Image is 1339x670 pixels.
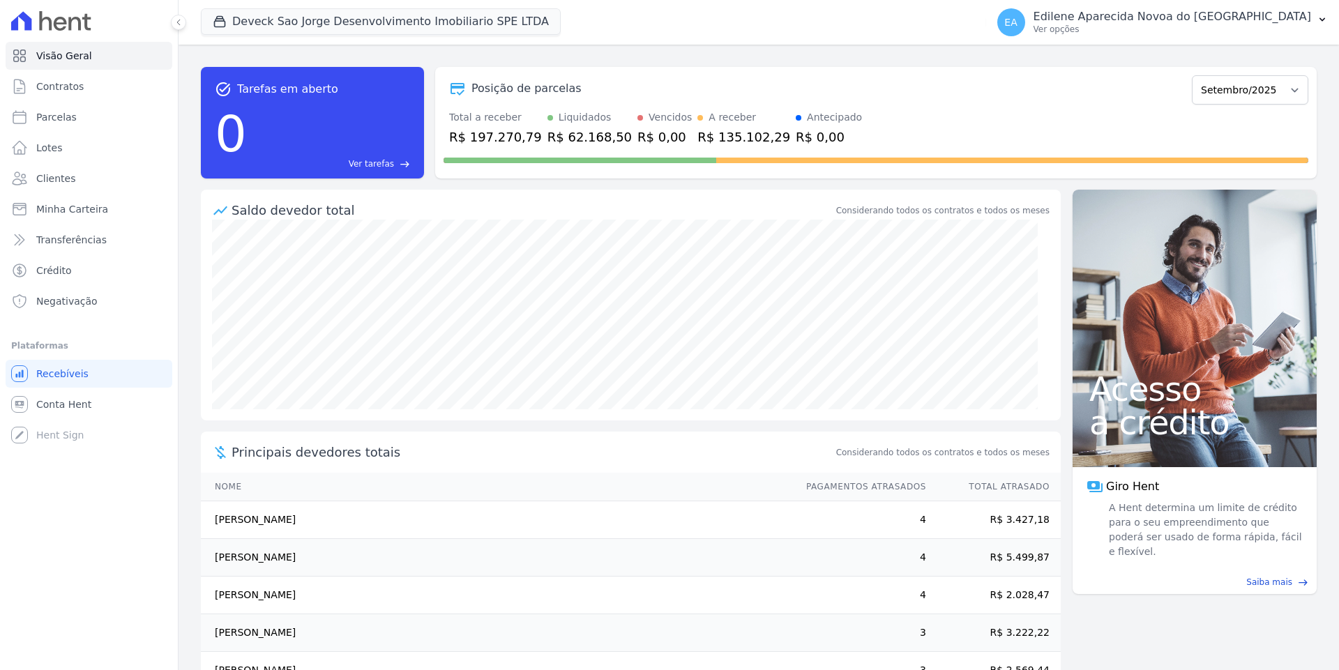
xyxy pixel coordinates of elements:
span: Tarefas em aberto [237,81,338,98]
span: Contratos [36,79,84,93]
a: Conta Hent [6,390,172,418]
div: 0 [215,98,247,170]
p: Edilene Aparecida Novoa do [GEOGRAPHIC_DATA] [1034,10,1311,24]
span: Giro Hent [1106,478,1159,495]
a: Saiba mais east [1081,576,1308,588]
div: A receber [709,110,756,125]
p: Ver opções [1034,24,1311,35]
a: Minha Carteira [6,195,172,223]
div: Plataformas [11,337,167,354]
a: Lotes [6,134,172,162]
a: Visão Geral [6,42,172,70]
a: Contratos [6,73,172,100]
th: Nome [201,473,793,501]
a: Recebíveis [6,360,172,388]
div: Total a receber [449,110,542,125]
a: Ver tarefas east [252,158,410,170]
td: R$ 5.499,87 [927,539,1061,577]
span: EA [1004,17,1017,27]
td: 4 [793,577,927,614]
span: Clientes [36,172,75,185]
span: Principais devedores totais [232,443,833,462]
td: R$ 2.028,47 [927,577,1061,614]
span: Acesso [1089,372,1300,406]
td: [PERSON_NAME] [201,614,793,652]
span: Ver tarefas [349,158,394,170]
span: Parcelas [36,110,77,124]
span: Crédito [36,264,72,277]
div: Considerando todos os contratos e todos os meses [836,204,1050,217]
button: EA Edilene Aparecida Novoa do [GEOGRAPHIC_DATA] Ver opções [986,3,1339,42]
td: 4 [793,501,927,539]
span: task_alt [215,81,232,98]
th: Total Atrasado [927,473,1061,501]
td: [PERSON_NAME] [201,539,793,577]
td: R$ 3.427,18 [927,501,1061,539]
div: R$ 0,00 [796,128,862,146]
span: Considerando todos os contratos e todos os meses [836,446,1050,459]
span: A Hent determina um limite de crédito para o seu empreendimento que poderá ser usado de forma ráp... [1106,501,1303,559]
button: Deveck Sao Jorge Desenvolvimento Imobiliario SPE LTDA [201,8,561,35]
th: Pagamentos Atrasados [793,473,927,501]
div: Antecipado [807,110,862,125]
a: Transferências [6,226,172,254]
span: Minha Carteira [36,202,108,216]
div: R$ 62.168,50 [547,128,632,146]
span: Recebíveis [36,367,89,381]
div: Saldo devedor total [232,201,833,220]
span: Transferências [36,233,107,247]
div: Posição de parcelas [471,80,582,97]
span: east [400,159,410,169]
div: R$ 0,00 [637,128,692,146]
span: Visão Geral [36,49,92,63]
td: [PERSON_NAME] [201,501,793,539]
td: R$ 3.222,22 [927,614,1061,652]
td: 3 [793,614,927,652]
span: Conta Hent [36,397,91,411]
div: R$ 135.102,29 [697,128,790,146]
a: Clientes [6,165,172,192]
span: east [1298,577,1308,588]
span: Lotes [36,141,63,155]
a: Crédito [6,257,172,284]
div: Liquidados [559,110,612,125]
span: Saiba mais [1246,576,1292,588]
a: Parcelas [6,103,172,131]
div: R$ 197.270,79 [449,128,542,146]
span: Negativação [36,294,98,308]
td: [PERSON_NAME] [201,577,793,614]
a: Negativação [6,287,172,315]
span: a crédito [1089,406,1300,439]
div: Vencidos [649,110,692,125]
td: 4 [793,539,927,577]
